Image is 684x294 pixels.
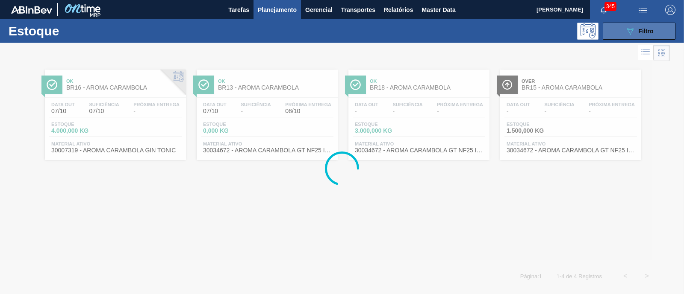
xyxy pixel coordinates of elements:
[639,28,654,35] span: Filtro
[228,5,249,15] span: Tarefas
[422,5,455,15] span: Master Data
[604,2,616,11] span: 345
[305,5,333,15] span: Gerencial
[9,26,133,36] h1: Estoque
[590,4,617,16] button: Notificações
[384,5,413,15] span: Relatórios
[603,23,675,40] button: Filtro
[665,5,675,15] img: Logout
[638,5,648,15] img: userActions
[341,5,375,15] span: Transportes
[11,6,52,14] img: TNhmsLtSVTkK8tSr43FrP2fwEKptu5GPRR3wAAAABJRU5ErkJggg==
[258,5,297,15] span: Planejamento
[577,23,598,40] div: Pogramando: nenhum usuário selecionado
